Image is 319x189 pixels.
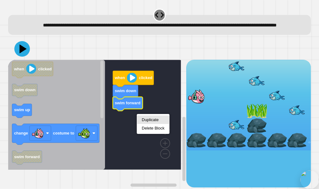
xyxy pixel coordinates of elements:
[14,131,28,136] text: change
[14,67,24,71] text: when
[53,131,74,136] text: costume to
[300,170,319,189] img: bubble.svg
[139,76,152,80] text: clicked
[142,117,164,122] div: Duplicate
[115,89,136,93] text: swim down
[14,154,40,159] text: swim forward
[14,107,30,112] text: swim up
[8,60,186,187] div: Blockly Workspace
[38,67,51,71] text: clicked
[14,87,36,92] text: swim down
[142,126,164,130] div: Delete Block
[115,101,140,105] text: swim forward
[114,76,125,80] text: when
